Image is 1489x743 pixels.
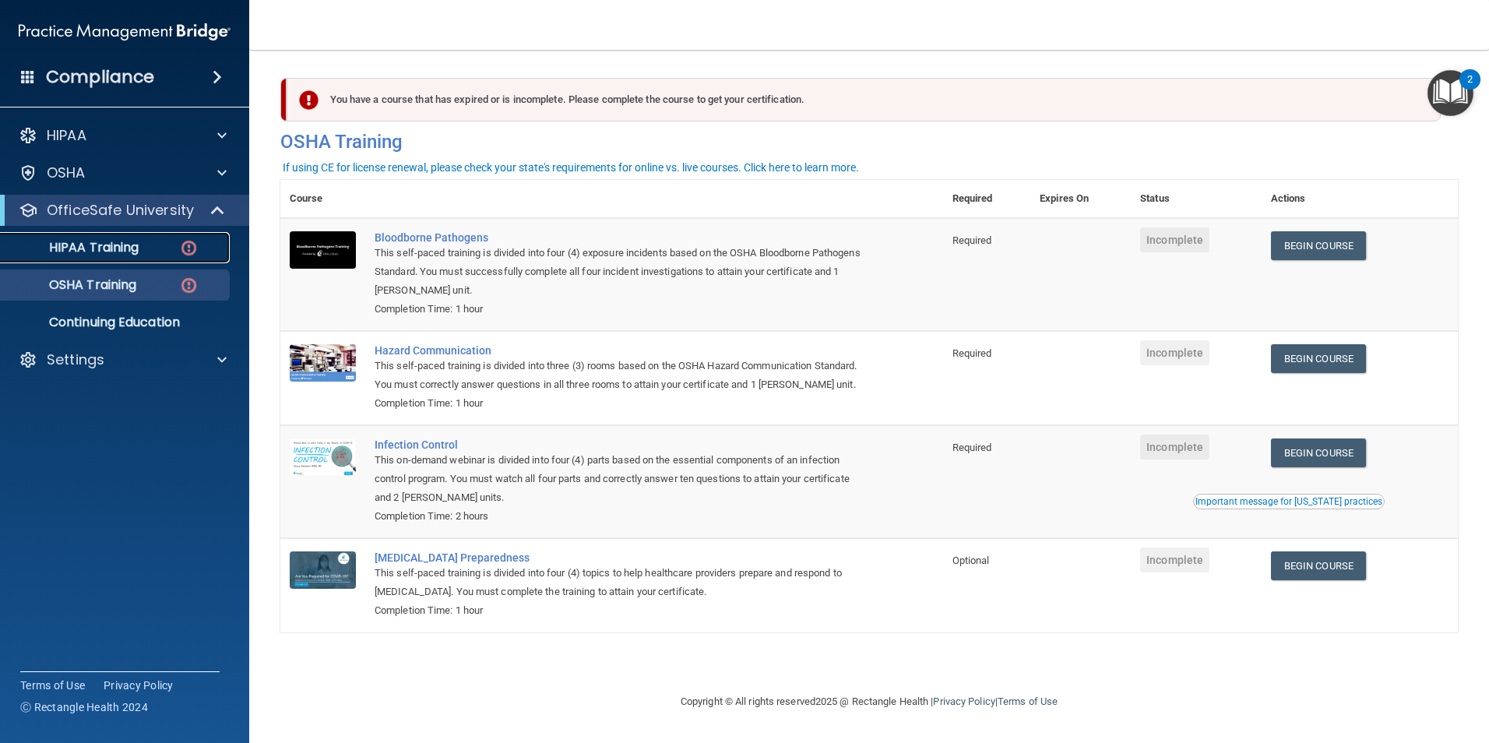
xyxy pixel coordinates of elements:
button: If using CE for license renewal, please check your state's requirements for online vs. live cours... [280,160,861,175]
a: Begin Course [1271,438,1366,467]
p: OfficeSafe University [47,201,194,220]
div: Completion Time: 1 hour [375,601,865,620]
a: Terms of Use [998,695,1058,707]
div: Important message for [US_STATE] practices [1195,497,1382,506]
div: Copyright © All rights reserved 2025 @ Rectangle Health | | [585,677,1153,727]
iframe: Drift Widget Chat Controller [1220,632,1470,695]
div: You have a course that has expired or is incomplete. Please complete the course to get your certi... [287,78,1441,121]
p: Continuing Education [10,315,223,330]
span: Ⓒ Rectangle Health 2024 [20,699,148,715]
p: HIPAA [47,126,86,145]
p: OSHA Training [10,277,136,293]
div: 2 [1467,79,1473,100]
a: Settings [19,350,227,369]
img: PMB logo [19,16,231,48]
a: Terms of Use [20,678,85,693]
div: If using CE for license renewal, please check your state's requirements for online vs. live cours... [283,162,859,173]
span: Optional [952,555,990,566]
th: Expires On [1030,180,1131,218]
a: Hazard Communication [375,344,865,357]
img: danger-circle.6113f641.png [179,276,199,295]
a: Infection Control [375,438,865,451]
a: Begin Course [1271,344,1366,373]
p: Settings [47,350,104,369]
span: Incomplete [1140,548,1209,572]
th: Actions [1262,180,1458,218]
th: Course [280,180,365,218]
p: OSHA [47,164,86,182]
p: HIPAA Training [10,240,139,255]
span: Incomplete [1140,435,1209,460]
img: danger-circle.6113f641.png [179,238,199,258]
th: Status [1131,180,1262,218]
h4: OSHA Training [280,131,1458,153]
a: OSHA [19,164,227,182]
div: Completion Time: 2 hours [375,507,865,526]
span: Required [952,442,992,453]
a: Privacy Policy [104,678,174,693]
a: Begin Course [1271,551,1366,580]
a: Bloodborne Pathogens [375,231,865,244]
h4: Compliance [46,66,154,88]
a: OfficeSafe University [19,201,226,220]
img: exclamation-circle-solid-danger.72ef9ffc.png [299,90,319,110]
div: This self-paced training is divided into four (4) topics to help healthcare providers prepare and... [375,564,865,601]
th: Required [943,180,1030,218]
div: This self-paced training is divided into three (3) rooms based on the OSHA Hazard Communication S... [375,357,865,394]
a: HIPAA [19,126,227,145]
div: Completion Time: 1 hour [375,394,865,413]
a: Begin Course [1271,231,1366,260]
span: Incomplete [1140,227,1209,252]
a: Privacy Policy [933,695,994,707]
span: Required [952,347,992,359]
a: [MEDICAL_DATA] Preparedness [375,551,865,564]
button: Read this if you are a dental practitioner in the state of CA [1193,494,1385,509]
button: Open Resource Center, 2 new notifications [1427,70,1473,116]
span: Required [952,234,992,246]
div: This on-demand webinar is divided into four (4) parts based on the essential components of an inf... [375,451,865,507]
span: Incomplete [1140,340,1209,365]
div: This self-paced training is divided into four (4) exposure incidents based on the OSHA Bloodborne... [375,244,865,300]
div: Completion Time: 1 hour [375,300,865,319]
